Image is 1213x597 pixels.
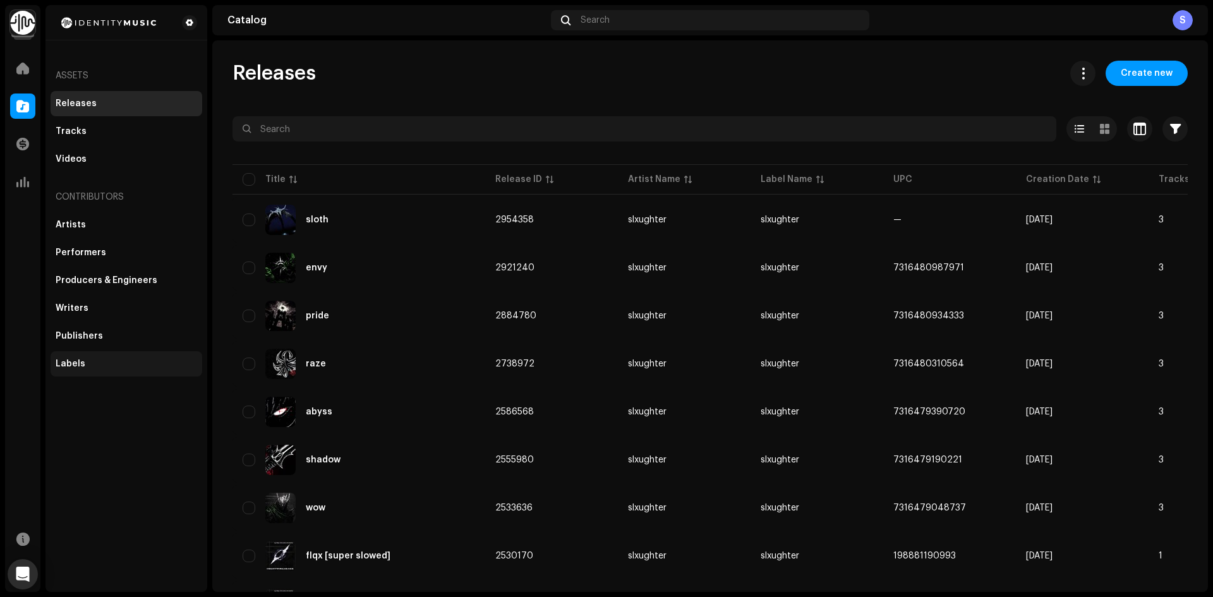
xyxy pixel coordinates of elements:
div: abyss [306,407,332,416]
span: 2533636 [495,504,533,512]
re-m-nav-item: Tracks [51,119,202,144]
span: slxughter [628,407,740,416]
div: Labels [56,359,85,369]
re-m-nav-item: Writers [51,296,202,321]
re-m-nav-item: Producers & Engineers [51,268,202,293]
img: 6684e26c-b469-4b46-9182-26e579583fbc [265,205,296,235]
div: slxughter [628,455,667,464]
div: slxughter [628,407,667,416]
span: 2884780 [495,311,536,320]
div: Performers [56,248,106,258]
span: 2954358 [495,215,534,224]
span: — [893,215,902,224]
span: slxughter [628,504,740,512]
re-m-nav-item: Performers [51,240,202,265]
span: Jul 7, 2025 [1026,263,1053,272]
span: 7316480987971 [893,263,964,272]
span: slxughter [761,311,799,320]
span: slxughter [761,455,799,464]
div: envy [306,263,327,272]
span: slxughter [628,311,740,320]
img: c3886788-a4e4-4b78-9826-38040e4e6243 [265,301,296,331]
div: sloth [306,215,329,224]
div: raze [306,359,326,368]
div: flqx [super slowed] [306,552,390,560]
span: slxughter [761,263,799,272]
div: Creation Date [1026,173,1089,186]
div: S [1173,10,1193,30]
span: slxughter [628,455,740,464]
div: Catalog [227,15,546,25]
img: ebb7f520-a25d-45af-ba15-8b5d151f0952 [265,397,296,427]
div: shadow [306,455,341,464]
re-a-nav-header: Contributors [51,182,202,212]
img: 7d48afc1-60a8-4792-b053-5352f1dec4b8 [265,349,296,379]
re-m-nav-item: Videos [51,147,202,172]
span: Jun 23, 2025 [1026,311,1053,320]
span: slxughter [628,552,740,560]
div: slxughter [628,215,667,224]
div: Producers & Engineers [56,275,157,286]
div: slxughter [628,504,667,512]
span: 2530170 [495,552,533,560]
div: Tracks [56,126,87,136]
span: Oct 25, 2024 [1026,552,1053,560]
span: slxughter [761,407,799,416]
img: 0f74c21f-6d1c-4dbc-9196-dbddad53419e [10,10,35,35]
span: Mar 30, 2025 [1026,359,1053,368]
div: Title [265,173,286,186]
span: 7316479390720 [893,407,965,416]
span: slxughter [761,359,799,368]
div: Releases [56,99,97,109]
span: 198881190993 [893,552,956,560]
re-m-nav-item: Publishers [51,323,202,349]
div: Artist Name [628,173,680,186]
button: Create new [1106,61,1188,86]
span: slxughter [628,359,740,368]
img: 2e9e9bdd-2751-414e-b39f-e7e153aeb8b6 [265,541,296,571]
img: 2d8271db-5505-4223-b535-acbbe3973654 [56,15,162,30]
div: Release ID [495,173,542,186]
span: Create new [1121,61,1173,86]
input: Search [232,116,1056,142]
re-m-nav-item: Artists [51,212,202,238]
span: slxughter [761,215,799,224]
span: Jul 20, 2025 [1026,215,1053,224]
div: Videos [56,154,87,164]
div: pride [306,311,329,320]
div: slxughter [628,552,667,560]
div: slxughter [628,263,667,272]
span: slxughter [628,215,740,224]
span: 7316480934333 [893,311,964,320]
div: slxughter [628,359,667,368]
span: 2921240 [495,263,534,272]
span: slxughter [761,552,799,560]
img: dd4c18a6-ee8e-4a17-8d4c-1369c516234e [265,445,296,475]
div: Writers [56,303,88,313]
re-m-nav-item: Labels [51,351,202,377]
re-a-nav-header: Assets [51,61,202,91]
img: 359c25eb-4d45-4a75-ba3b-3df37beaa1ea [265,253,296,283]
div: wow [306,504,325,512]
span: 2555980 [495,455,534,464]
span: 2738972 [495,359,534,368]
span: 7316480310564 [893,359,964,368]
span: 7316479048737 [893,504,966,512]
div: Artists [56,220,86,230]
div: Label Name [761,173,812,186]
div: Publishers [56,331,103,341]
img: c5c8d04d-f9e2-4f35-b67a-d3eb847c8a52 [265,493,296,523]
span: slxughter [761,504,799,512]
span: Search [581,15,610,25]
span: Nov 19, 2024 [1026,455,1053,464]
span: 7316479190221 [893,455,962,464]
div: slxughter [628,311,667,320]
span: 2586568 [495,407,534,416]
div: Open Intercom Messenger [8,559,38,589]
re-m-nav-item: Releases [51,91,202,116]
span: Oct 29, 2024 [1026,504,1053,512]
span: Dec 16, 2024 [1026,407,1053,416]
span: slxughter [628,263,740,272]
